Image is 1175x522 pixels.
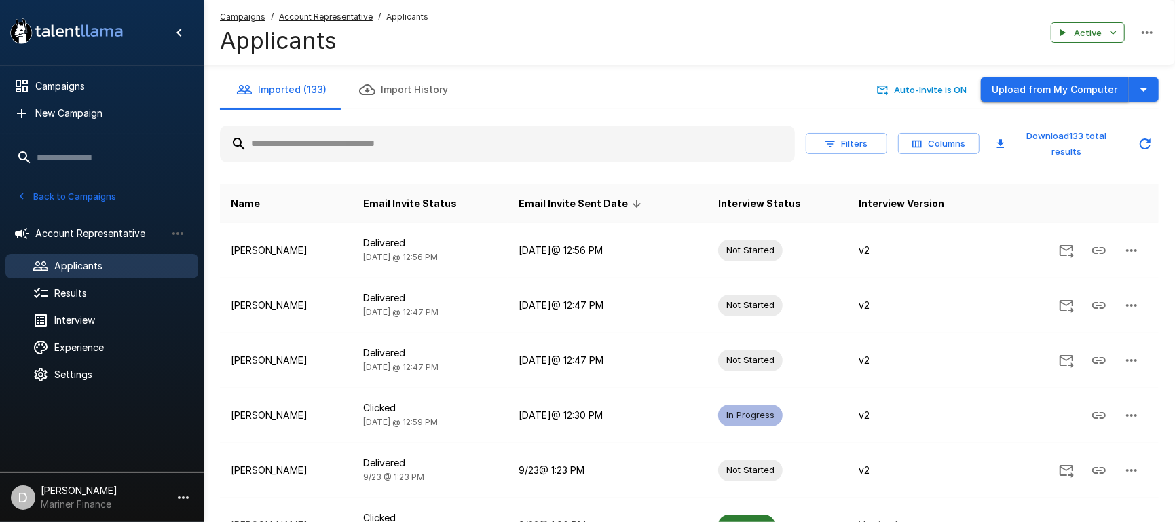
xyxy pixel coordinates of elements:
[1050,354,1083,365] span: Send Invitation
[859,195,945,212] span: Interview Version
[1083,464,1115,475] span: Copy Interview Link
[363,346,497,360] p: Delivered
[1083,409,1115,420] span: Copy Interview Link
[508,278,708,333] td: [DATE] @ 12:47 PM
[508,333,708,388] td: [DATE] @ 12:47 PM
[718,354,783,367] span: Not Started
[343,71,464,109] button: Import History
[363,291,497,305] p: Delivered
[220,71,343,109] button: Imported (133)
[806,133,887,154] button: Filters
[990,126,1126,162] button: Download133 total results
[1050,244,1083,255] span: Send Invitation
[1050,464,1083,475] span: Send Invitation
[859,244,982,257] p: v2
[363,456,497,470] p: Delivered
[859,354,982,367] p: v2
[874,79,970,100] button: Auto-Invite is ON
[718,299,783,312] span: Not Started
[508,223,708,278] td: [DATE] @ 12:56 PM
[378,10,381,24] span: /
[363,236,497,250] p: Delivered
[1050,299,1083,310] span: Send Invitation
[1083,244,1115,255] span: Copy Interview Link
[231,195,260,212] span: Name
[231,409,341,422] p: [PERSON_NAME]
[508,388,708,443] td: [DATE] @ 12:30 PM
[981,77,1129,102] button: Upload from My Computer
[1051,22,1125,43] button: Active
[363,195,457,212] span: Email Invite Status
[363,417,438,427] span: [DATE] @ 12:59 PM
[386,10,428,24] span: Applicants
[718,409,783,422] span: In Progress
[363,252,438,262] span: [DATE] @ 12:56 PM
[1083,354,1115,365] span: Copy Interview Link
[718,244,783,257] span: Not Started
[898,133,980,154] button: Columns
[220,26,428,55] h4: Applicants
[508,443,708,498] td: 9/23 @ 1:23 PM
[718,195,801,212] span: Interview Status
[231,299,341,312] p: [PERSON_NAME]
[363,472,424,482] span: 9/23 @ 1:23 PM
[1132,130,1159,157] button: Updated Today - 1:00 PM
[859,299,982,312] p: v2
[231,354,341,367] p: [PERSON_NAME]
[271,10,274,24] span: /
[363,401,497,415] p: Clicked
[220,12,265,22] u: Campaigns
[859,464,982,477] p: v2
[231,464,341,477] p: [PERSON_NAME]
[363,362,439,372] span: [DATE] @ 12:47 PM
[718,464,783,477] span: Not Started
[279,12,373,22] u: Account Representative
[519,195,646,212] span: Email Invite Sent Date
[363,307,439,317] span: [DATE] @ 12:47 PM
[231,244,341,257] p: [PERSON_NAME]
[1083,299,1115,310] span: Copy Interview Link
[859,409,982,422] p: v2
